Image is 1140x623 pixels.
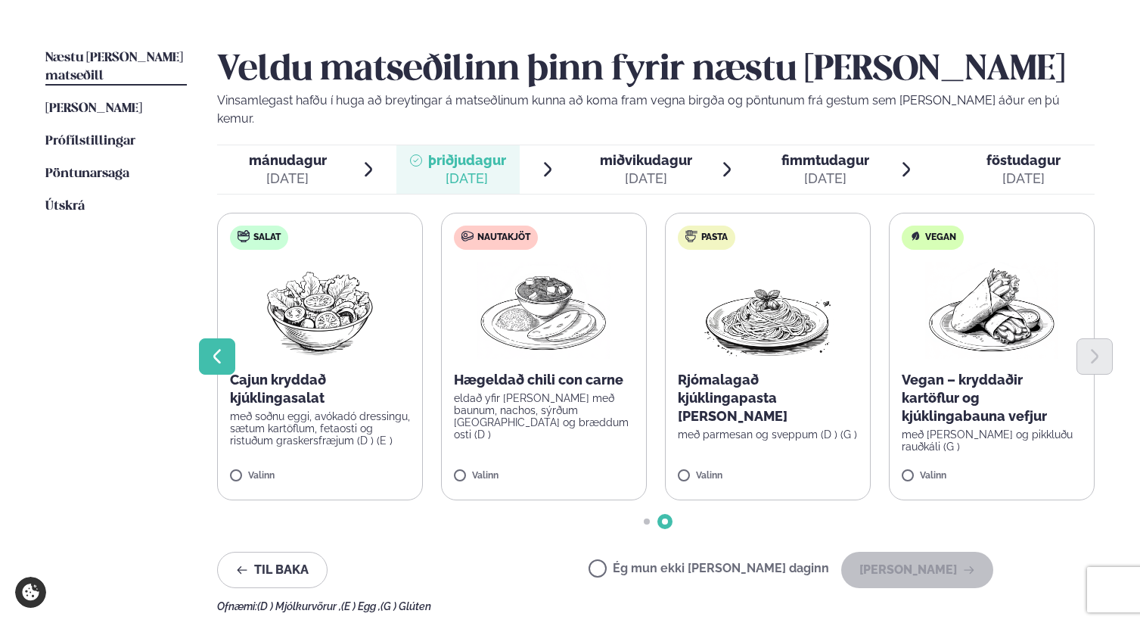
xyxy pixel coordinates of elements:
[454,392,634,441] p: eldað yfir [PERSON_NAME] með baunum, nachos, sýrðum [GEOGRAPHIC_DATA] og bræddum osti (D )
[685,230,697,242] img: pasta.svg
[678,428,858,441] p: með parmesan og sveppum (D ) (G )
[217,92,1095,128] p: Vinsamlegast hafðu í huga að breytingar á matseðlinum kunna að koma fram vegna birgða og pöntunum...
[253,262,387,359] img: Salad.png
[662,519,668,525] span: Go to slide 2
[238,230,250,242] img: salad.svg
[230,410,410,447] p: með soðnu eggi, avókadó dressingu, sætum kartöflum, fetaosti og ristuðum graskersfræjum (D ) (E )
[701,232,728,244] span: Pasta
[217,49,1095,92] h2: Veldu matseðilinn þinn fyrir næstu [PERSON_NAME]
[841,552,993,588] button: [PERSON_NAME]
[701,262,834,359] img: Spagetti.png
[45,100,142,118] a: [PERSON_NAME]
[341,600,381,612] span: (E ) Egg ,
[45,51,183,83] span: Næstu [PERSON_NAME] matseðill
[257,600,341,612] span: (D ) Mjólkurvörur ,
[45,132,135,151] a: Prófílstillingar
[45,200,85,213] span: Útskrá
[45,102,142,115] span: [PERSON_NAME]
[644,519,650,525] span: Go to slide 1
[428,152,506,168] span: þriðjudagur
[249,152,327,168] span: mánudagur
[925,232,956,244] span: Vegan
[600,170,692,188] div: [DATE]
[45,198,85,216] a: Útskrá
[428,170,506,188] div: [DATE]
[902,371,1082,425] p: Vegan – kryddaðir kartöflur og kjúklingabauna vefjur
[925,262,1058,359] img: Wraps.png
[986,152,1061,168] span: föstudagur
[678,371,858,425] p: Rjómalagað kjúklingapasta [PERSON_NAME]
[454,371,634,389] p: Hægeldað chili con carne
[217,552,328,588] button: Til baka
[249,170,327,188] div: [DATE]
[381,600,431,612] span: (G ) Glúten
[600,152,692,168] span: miðvikudagur
[217,600,1095,612] div: Ofnæmi:
[199,338,235,375] button: Previous slide
[45,49,187,86] a: Næstu [PERSON_NAME] matseðill
[477,262,610,359] img: Curry-Rice-Naan.png
[781,170,869,188] div: [DATE]
[781,152,869,168] span: fimmtudagur
[477,232,530,244] span: Nautakjöt
[902,428,1082,453] p: með [PERSON_NAME] og pikkluðu rauðkáli (G )
[253,232,281,244] span: Salat
[909,230,921,242] img: Vegan.svg
[15,577,46,608] a: Cookie settings
[45,165,129,183] a: Pöntunarsaga
[461,230,474,242] img: beef.svg
[45,167,129,180] span: Pöntunarsaga
[45,135,135,148] span: Prófílstillingar
[986,170,1061,188] div: [DATE]
[230,371,410,407] p: Cajun kryddað kjúklingasalat
[1076,338,1113,375] button: Next slide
